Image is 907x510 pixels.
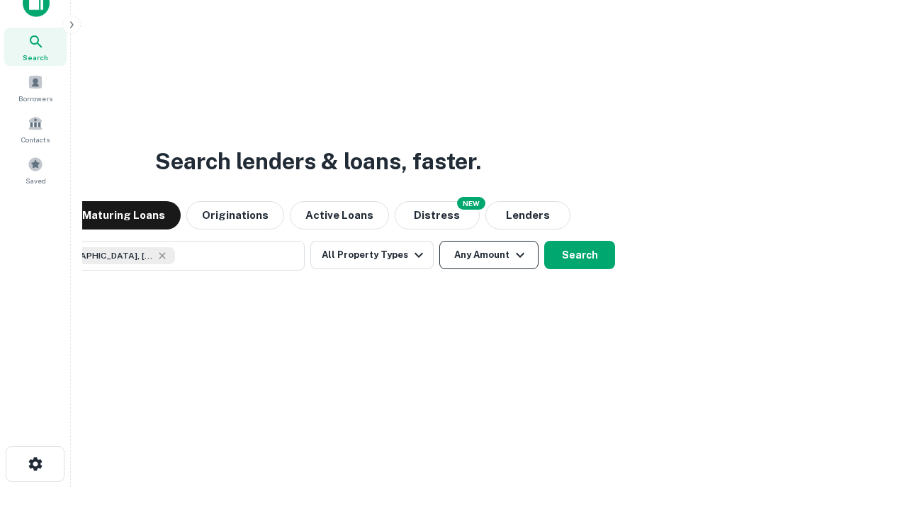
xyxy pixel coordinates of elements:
span: Borrowers [18,93,52,104]
button: Search distressed loans with lien and other non-mortgage details. [395,201,480,229]
button: All Property Types [310,241,434,269]
button: Active Loans [290,201,389,229]
iframe: Chat Widget [836,397,907,465]
h3: Search lenders & loans, faster. [155,144,481,178]
div: NEW [457,197,485,210]
button: [GEOGRAPHIC_DATA], [GEOGRAPHIC_DATA], [GEOGRAPHIC_DATA] [21,241,305,271]
a: Contacts [4,110,67,148]
span: Saved [26,175,46,186]
button: Any Amount [439,241,539,269]
span: Contacts [21,134,50,145]
button: Lenders [485,201,570,229]
a: Search [4,28,67,66]
a: Borrowers [4,69,67,107]
button: Originations [186,201,284,229]
span: Search [23,52,48,63]
button: Search [544,241,615,269]
a: Saved [4,151,67,189]
span: [GEOGRAPHIC_DATA], [GEOGRAPHIC_DATA], [GEOGRAPHIC_DATA] [47,249,154,262]
button: Maturing Loans [67,201,181,229]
